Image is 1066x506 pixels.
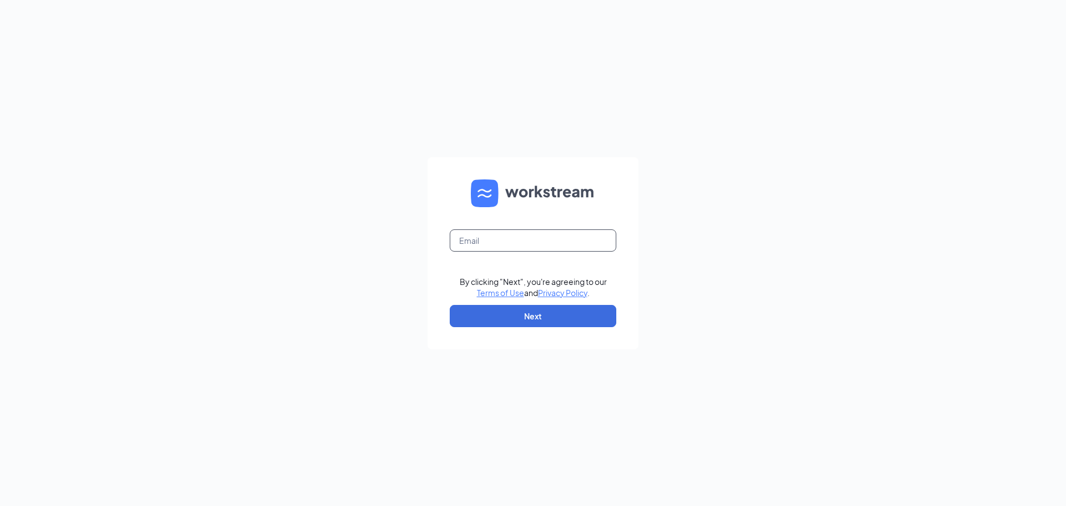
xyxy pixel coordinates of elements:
[538,288,587,298] a: Privacy Policy
[460,276,607,298] div: By clicking "Next", you're agreeing to our and .
[450,229,616,252] input: Email
[477,288,524,298] a: Terms of Use
[471,179,595,207] img: WS logo and Workstream text
[450,305,616,327] button: Next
